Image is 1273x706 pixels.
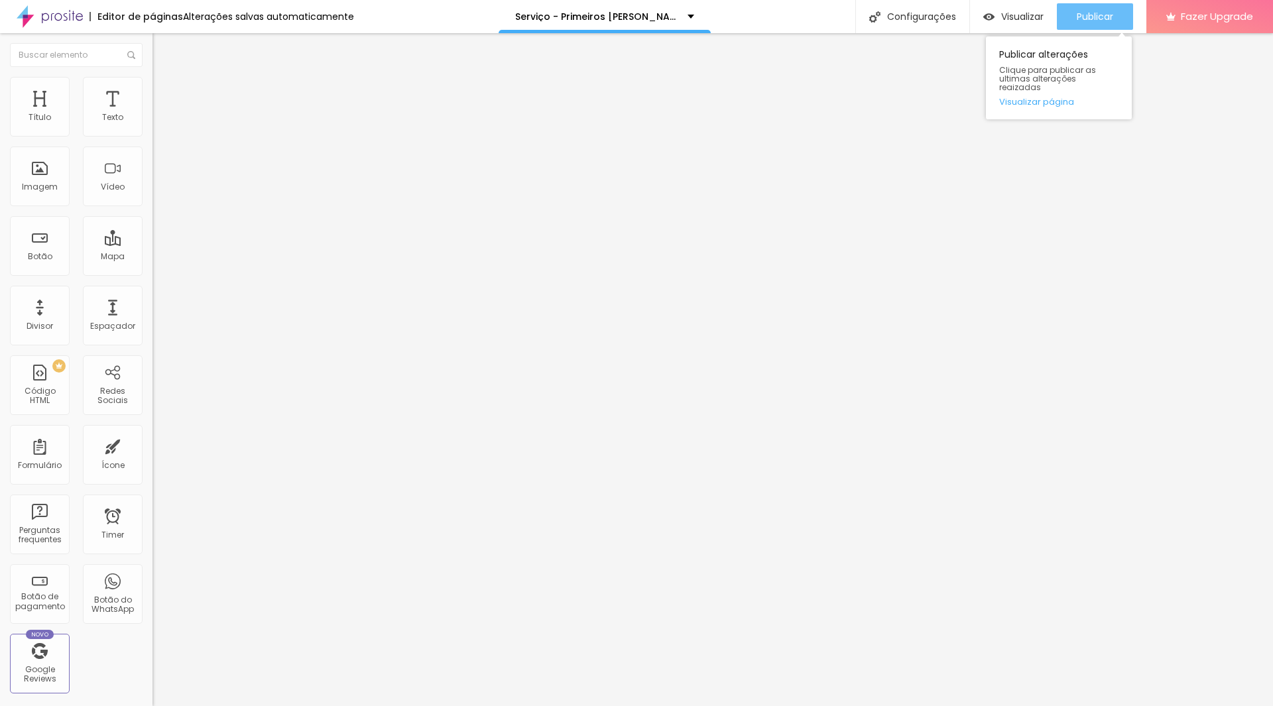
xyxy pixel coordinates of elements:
[13,665,66,684] div: Google Reviews
[27,322,53,331] div: Divisor
[90,322,135,331] div: Espaçador
[18,461,62,470] div: Formulário
[29,113,51,122] div: Título
[1057,3,1133,30] button: Publicar
[999,97,1119,106] a: Visualizar página
[515,12,678,21] p: Serviço - Primeiros [PERSON_NAME]
[101,182,125,192] div: Vídeo
[983,11,995,23] img: view-1.svg
[127,51,135,59] img: Icone
[1181,11,1253,22] span: Fazer Upgrade
[101,252,125,261] div: Mapa
[1077,11,1113,22] span: Publicar
[869,11,880,23] img: Icone
[10,43,143,67] input: Buscar elemento
[999,66,1119,92] span: Clique para publicar as ultimas alterações reaizadas
[13,386,66,406] div: Código HTML
[90,12,183,21] div: Editor de páginas
[86,595,139,615] div: Botão do WhatsApp
[86,386,139,406] div: Redes Sociais
[13,526,66,545] div: Perguntas frequentes
[13,592,66,611] div: Botão de pagamento
[1001,11,1044,22] span: Visualizar
[26,630,54,639] div: Novo
[28,252,52,261] div: Botão
[183,12,354,21] div: Alterações salvas automaticamente
[101,530,124,540] div: Timer
[102,113,123,122] div: Texto
[970,3,1057,30] button: Visualizar
[986,36,1132,119] div: Publicar alterações
[101,461,125,470] div: Ícone
[152,33,1273,706] iframe: Editor
[22,182,58,192] div: Imagem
